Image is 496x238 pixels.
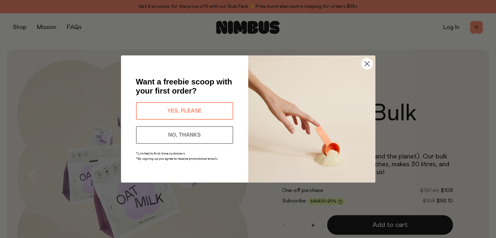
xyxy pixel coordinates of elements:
[136,126,233,144] button: NO, THANKS
[248,55,375,183] img: c0d45117-8e62-4a02-9742-374a5db49d45.jpeg
[136,157,218,160] span: *By signing up you agree to receive promotional emails
[361,58,373,69] button: Close dialog
[136,152,185,155] span: *Limited to first-time customers
[136,102,233,120] button: YES, PLEASE
[136,77,232,95] span: Want a freebie scoop with your first order?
